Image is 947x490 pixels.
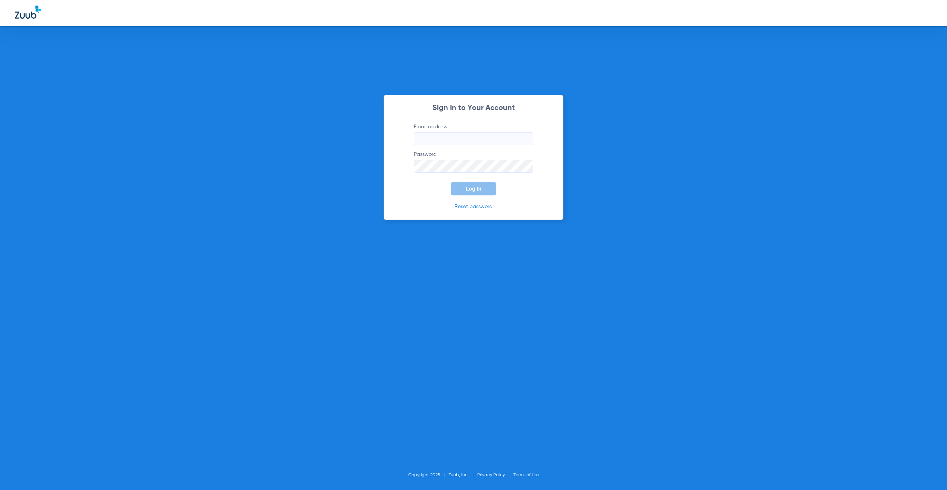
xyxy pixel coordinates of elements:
label: Email address [414,123,533,145]
iframe: Chat Widget [910,454,947,490]
a: Terms of Use [513,473,539,477]
li: Copyright 2025 [408,471,449,479]
h2: Sign In to Your Account [403,104,544,112]
li: Zuub, Inc. [449,471,477,479]
button: Log In [451,182,496,195]
a: Reset password [454,204,493,209]
img: Zuub Logo [15,6,41,19]
a: Privacy Policy [477,473,505,477]
input: Email address [414,132,533,145]
span: Log In [466,186,481,192]
label: Password [414,151,533,173]
input: Password [414,160,533,173]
